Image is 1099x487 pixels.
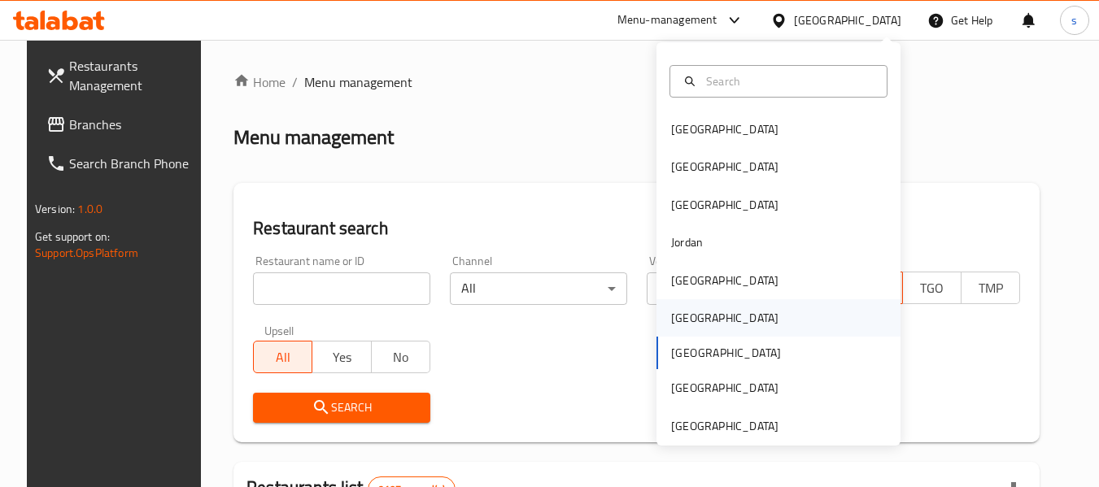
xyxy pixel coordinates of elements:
div: [GEOGRAPHIC_DATA] [671,120,778,138]
span: No [378,346,424,369]
span: Menu management [304,72,412,92]
div: All [450,272,627,305]
div: [GEOGRAPHIC_DATA] [671,417,778,435]
a: Branches [33,105,211,144]
input: Search for restaurant name or ID.. [253,272,430,305]
div: Menu-management [617,11,717,30]
span: Search [266,398,417,418]
div: [GEOGRAPHIC_DATA] [671,309,778,327]
span: All [260,346,306,369]
div: [GEOGRAPHIC_DATA] [794,11,901,29]
span: TMP [968,276,1014,300]
h2: Menu management [233,124,394,150]
span: 1.0.0 [77,198,102,220]
div: All [647,272,824,305]
button: No [371,341,430,373]
a: Home [233,72,286,92]
button: All [253,341,312,373]
div: [GEOGRAPHIC_DATA] [671,272,778,289]
label: Upsell [264,324,294,336]
span: TGO [909,276,955,300]
a: Search Branch Phone [33,144,211,183]
span: Restaurants Management [69,56,198,95]
span: Yes [319,346,364,369]
div: Jordan [671,233,703,251]
div: [GEOGRAPHIC_DATA] [671,158,778,176]
input: Search [700,72,877,90]
a: Support.OpsPlatform [35,242,138,263]
h2: Restaurant search [253,216,1020,241]
span: Search Branch Phone [69,154,198,173]
a: Restaurants Management [33,46,211,105]
button: TGO [902,272,962,304]
span: Version: [35,198,75,220]
div: [GEOGRAPHIC_DATA] [671,379,778,397]
button: TMP [961,272,1020,304]
span: Get support on: [35,226,110,247]
div: [GEOGRAPHIC_DATA] [671,196,778,214]
span: Branches [69,115,198,134]
span: s [1071,11,1077,29]
button: Yes [312,341,371,373]
nav: breadcrumb [233,72,1040,92]
button: Search [253,393,430,423]
li: / [292,72,298,92]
